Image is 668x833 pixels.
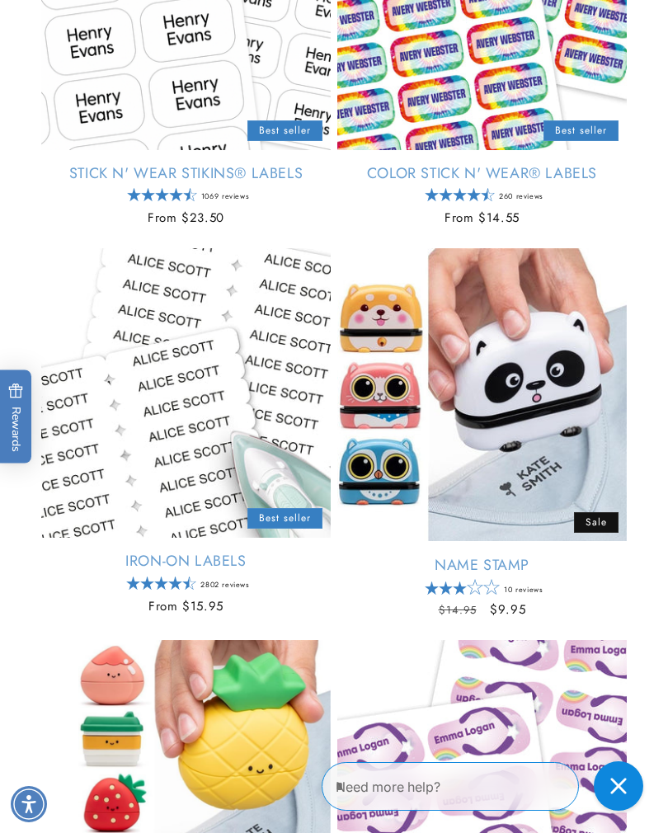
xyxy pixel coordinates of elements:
[337,556,627,575] a: Name Stamp
[322,755,652,817] iframe: Gorgias Floating Chat
[337,164,627,183] a: Color Stick N' Wear® Labels
[11,786,47,822] div: Accessibility Menu
[41,164,331,183] a: Stick N' Wear Stikins® Labels
[41,552,331,571] a: Iron-On Labels
[13,701,209,751] iframe: Sign Up via Text for Offers
[8,384,24,452] span: Rewards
